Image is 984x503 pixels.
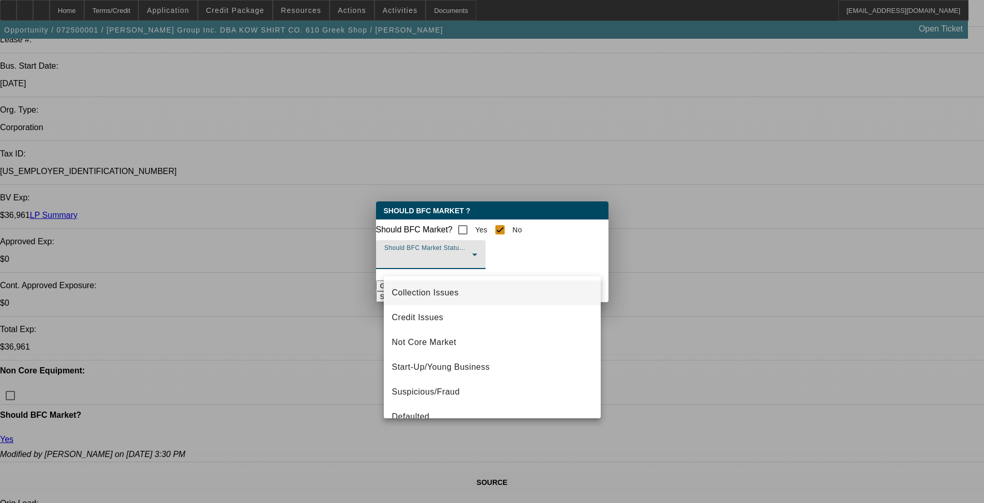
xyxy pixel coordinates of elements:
span: Collection Issues [392,287,459,299]
span: Not Core Market [392,336,457,349]
span: Credit Issues [392,311,444,324]
span: Defaulted [392,411,430,423]
span: Suspicious/Fraud [392,386,460,398]
span: Start-Up/Young Business [392,361,490,373]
